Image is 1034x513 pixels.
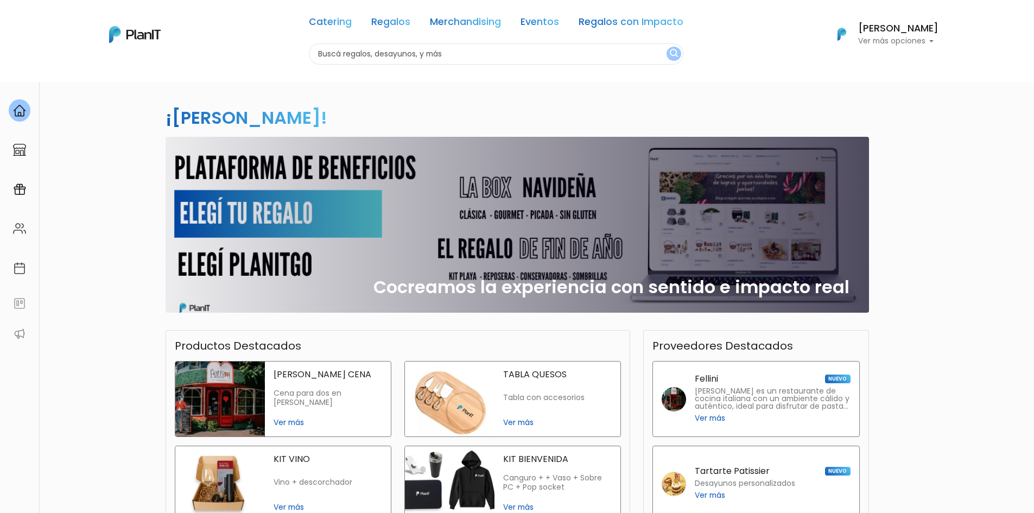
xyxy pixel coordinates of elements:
p: KIT VINO [274,455,382,464]
img: PlanIt Logo [830,22,854,46]
img: fellini cena [175,362,265,436]
a: Regalos con Impacto [579,17,683,30]
img: marketplace-4ceaa7011d94191e9ded77b95e3339b90024bf715f7c57f8cf31f2d8c509eaba.svg [13,143,26,156]
p: [PERSON_NAME] es un restaurante de cocina italiana con un ambiente cálido y auténtico, ideal para... [695,388,851,410]
img: people-662611757002400ad9ed0e3c099ab2801c6687ba6c219adb57efc949bc21e19d.svg [13,222,26,235]
img: feedback-78b5a0c8f98aac82b08bfc38622c3050aee476f2c9584af64705fc4e61158814.svg [13,297,26,310]
a: fellini cena [PERSON_NAME] CENA Cena para dos en [PERSON_NAME] Ver más [175,361,391,437]
img: campaigns-02234683943229c281be62815700db0a1741e53638e28bf9629b52c665b00959.svg [13,183,26,196]
img: tartarte patissier [662,472,686,496]
h2: ¡[PERSON_NAME]! [166,105,327,130]
p: Fellini [695,375,718,383]
span: Ver más [503,502,612,513]
p: Ver más opciones [858,37,938,45]
a: Catering [309,17,352,30]
span: NUEVO [825,467,850,476]
p: TABLA QUESOS [503,370,612,379]
span: Ver más [695,490,725,501]
span: NUEVO [825,375,850,383]
a: Eventos [521,17,559,30]
a: Fellini NUEVO [PERSON_NAME] es un restaurante de cocina italiana con un ambiente cálido y auténti... [652,361,860,437]
p: Canguro + + Vaso + Sobre PC + Pop socket [503,473,612,492]
img: PlanIt Logo [109,26,161,43]
p: [PERSON_NAME] CENA [274,370,382,379]
h2: Cocreamos la experiencia con sentido e impacto real [373,277,849,297]
p: Tartarte Patissier [695,467,770,476]
p: Cena para dos en [PERSON_NAME] [274,389,382,408]
img: partners-52edf745621dab592f3b2c58e3bca9d71375a7ef29c3b500c9f145b62cc070d4.svg [13,327,26,340]
h3: Proveedores Destacados [652,339,793,352]
span: Ver más [274,417,382,428]
img: calendar-87d922413cdce8b2cf7b7f5f62616a5cf9e4887200fb71536465627b3292af00.svg [13,262,26,275]
button: PlanIt Logo [PERSON_NAME] Ver más opciones [823,20,938,48]
img: home-e721727adea9d79c4d83392d1f703f7f8bce08238fde08b1acbfd93340b81755.svg [13,104,26,117]
span: Ver más [503,417,612,428]
h6: [PERSON_NAME] [858,24,938,34]
a: Merchandising [430,17,501,30]
p: Tabla con accesorios [503,393,612,402]
h3: Productos Destacados [175,339,301,352]
p: Desayunos personalizados [695,480,795,487]
p: KIT BIENVENIDA [503,455,612,464]
a: Regalos [371,17,410,30]
span: Ver más [695,413,725,424]
input: Buscá regalos, desayunos, y más [309,43,683,65]
img: tabla quesos [405,362,494,436]
img: search_button-432b6d5273f82d61273b3651a40e1bd1b912527efae98b1b7a1b2c0702e16a8d.svg [670,49,678,59]
span: Ver más [274,502,382,513]
p: Vino + descorchador [274,478,382,487]
img: fellini [662,387,686,411]
a: tabla quesos TABLA QUESOS Tabla con accesorios Ver más [404,361,621,437]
